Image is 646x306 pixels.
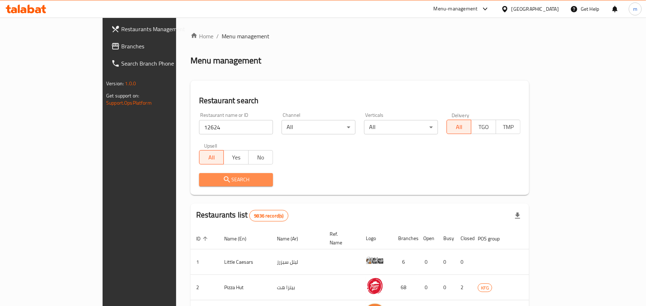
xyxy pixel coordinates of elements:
input: Search for restaurant name or ID.. [199,120,273,134]
span: Version: [106,79,124,88]
h2: Menu management [190,55,261,66]
a: Support.OpsPlatform [106,98,152,107]
li: / [216,32,219,40]
td: 0 [438,275,455,300]
span: All [450,122,468,132]
a: Search Branch Phone [105,55,211,72]
span: Ref. Name [330,230,352,247]
span: Search Branch Phone [121,59,205,68]
div: [GEOGRAPHIC_DATA] [511,5,559,13]
td: 0 [418,249,438,275]
button: All [447,120,471,134]
button: Search [199,173,273,186]
th: Open [418,228,438,249]
span: Restaurants Management [121,25,205,33]
span: Name (Ar) [277,234,307,243]
img: Pizza Hut [366,277,384,295]
th: Closed [455,228,472,249]
div: Total records count [249,210,288,221]
a: Restaurants Management [105,20,211,38]
td: ليتل سيزرز [271,249,324,275]
span: m [633,5,637,13]
td: 0 [455,249,472,275]
div: Menu-management [434,5,478,13]
th: Busy [438,228,455,249]
span: 1.0.0 [125,79,136,88]
span: Get support on: [106,91,139,100]
td: 6 [392,249,418,275]
td: 68 [392,275,418,300]
td: بيتزا هت [271,275,324,300]
span: TGO [474,122,493,132]
th: Branches [392,228,418,249]
span: Name (En) [224,234,256,243]
nav: breadcrumb [190,32,529,40]
span: 9836 record(s) [250,212,288,219]
button: TGO [471,120,496,134]
h2: Restaurants list [196,210,288,221]
span: TMP [499,122,518,132]
span: No [251,152,270,163]
td: 0 [418,275,438,300]
h2: Restaurant search [199,95,520,106]
button: TMP [496,120,520,134]
span: POS group [478,234,509,243]
td: 0 [438,249,455,275]
td: 2 [455,275,472,300]
button: No [248,150,273,164]
div: Export file [509,207,526,224]
th: Logo [360,228,392,249]
span: Menu management [222,32,269,40]
span: Yes [227,152,245,163]
span: ID [196,234,210,243]
td: Little Caesars [218,249,271,275]
label: Delivery [452,113,470,118]
button: All [199,150,224,164]
button: Yes [223,150,248,164]
td: Pizza Hut [218,275,271,300]
span: Branches [121,42,205,51]
label: Upsell [204,143,217,148]
div: All [282,120,355,134]
div: All [364,120,438,134]
span: KFG [478,284,492,292]
a: Branches [105,38,211,55]
span: Search [205,175,267,184]
img: Little Caesars [366,252,384,269]
span: All [202,152,221,163]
